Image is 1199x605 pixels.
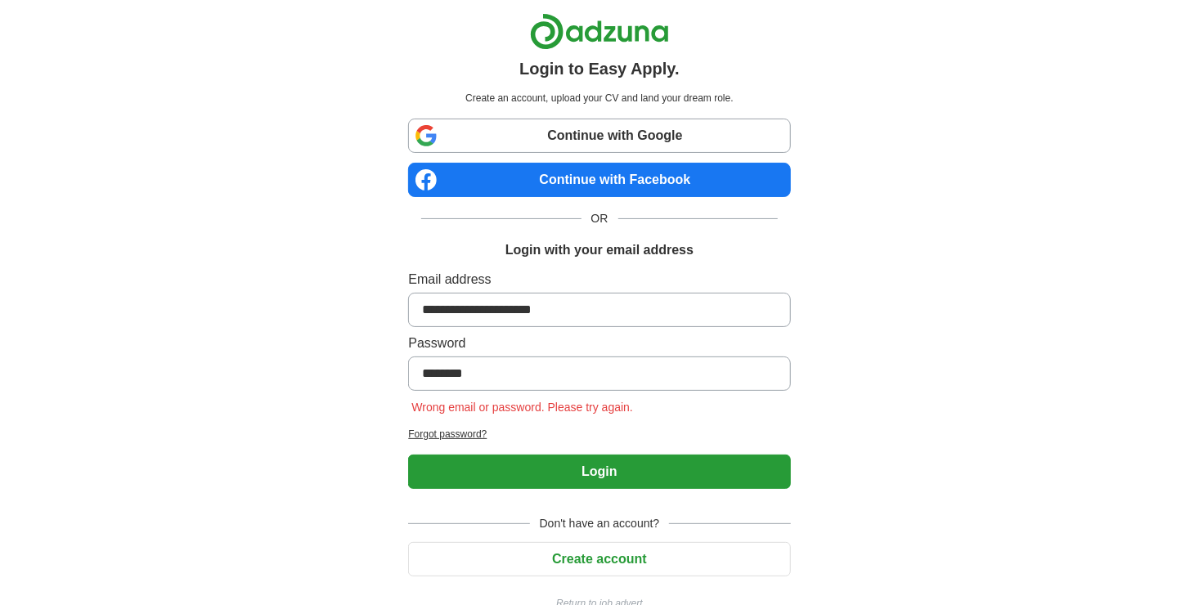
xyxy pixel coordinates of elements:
label: Password [408,334,790,353]
button: Create account [408,542,790,576]
a: Continue with Facebook [408,163,790,197]
button: Login [408,455,790,489]
p: Create an account, upload your CV and land your dream role. [411,91,787,105]
span: Don't have an account? [530,515,670,532]
a: Forgot password? [408,427,790,441]
img: Adzuna logo [530,13,669,50]
span: Wrong email or password. Please try again. [408,401,636,414]
a: Continue with Google [408,119,790,153]
label: Email address [408,270,790,289]
span: OR [582,210,618,227]
a: Create account [408,552,790,566]
h1: Login with your email address [505,240,694,260]
h1: Login to Easy Apply. [519,56,680,81]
